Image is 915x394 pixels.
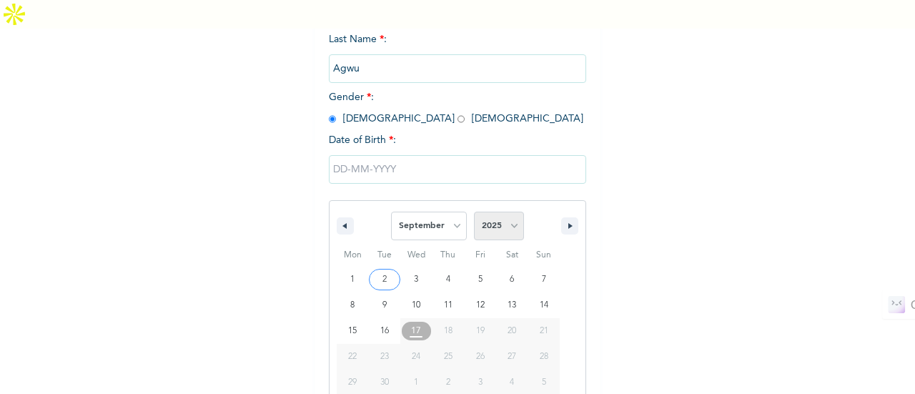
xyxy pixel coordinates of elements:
[528,267,560,292] button: 7
[337,318,369,344] button: 15
[464,292,496,318] button: 12
[382,292,387,318] span: 9
[496,318,528,344] button: 20
[496,267,528,292] button: 6
[444,292,452,318] span: 11
[476,344,485,370] span: 26
[337,292,369,318] button: 8
[329,133,396,148] span: Date of Birth :
[337,267,369,292] button: 1
[528,292,560,318] button: 14
[432,292,465,318] button: 11
[508,292,516,318] span: 13
[369,267,401,292] button: 2
[476,318,485,344] span: 19
[369,244,401,267] span: Tue
[540,292,548,318] span: 14
[464,244,496,267] span: Fri
[478,267,483,292] span: 5
[348,318,357,344] span: 15
[369,344,401,370] button: 23
[380,318,389,344] span: 16
[446,267,450,292] span: 4
[432,318,465,344] button: 18
[329,155,586,184] input: DD-MM-YYYY
[542,267,546,292] span: 7
[412,292,420,318] span: 10
[464,267,496,292] button: 5
[400,244,432,267] span: Wed
[369,292,401,318] button: 9
[444,344,452,370] span: 25
[510,267,514,292] span: 6
[337,244,369,267] span: Mon
[382,267,387,292] span: 2
[432,267,465,292] button: 4
[350,267,355,292] span: 1
[464,318,496,344] button: 19
[476,292,485,318] span: 12
[508,318,516,344] span: 20
[496,344,528,370] button: 27
[369,318,401,344] button: 16
[411,318,421,344] span: 17
[432,244,465,267] span: Thu
[400,267,432,292] button: 3
[329,54,586,83] input: Enter your last name
[528,244,560,267] span: Sun
[350,292,355,318] span: 8
[400,344,432,370] button: 24
[444,318,452,344] span: 18
[540,344,548,370] span: 28
[528,344,560,370] button: 28
[329,34,586,74] span: Last Name :
[496,292,528,318] button: 13
[464,344,496,370] button: 26
[337,344,369,370] button: 22
[432,344,465,370] button: 25
[329,92,583,124] span: Gender : [DEMOGRAPHIC_DATA] [DEMOGRAPHIC_DATA]
[412,344,420,370] span: 24
[528,318,560,344] button: 21
[400,292,432,318] button: 10
[540,318,548,344] span: 21
[380,344,389,370] span: 23
[348,344,357,370] span: 22
[496,244,528,267] span: Sat
[414,267,418,292] span: 3
[508,344,516,370] span: 27
[400,318,432,344] button: 17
